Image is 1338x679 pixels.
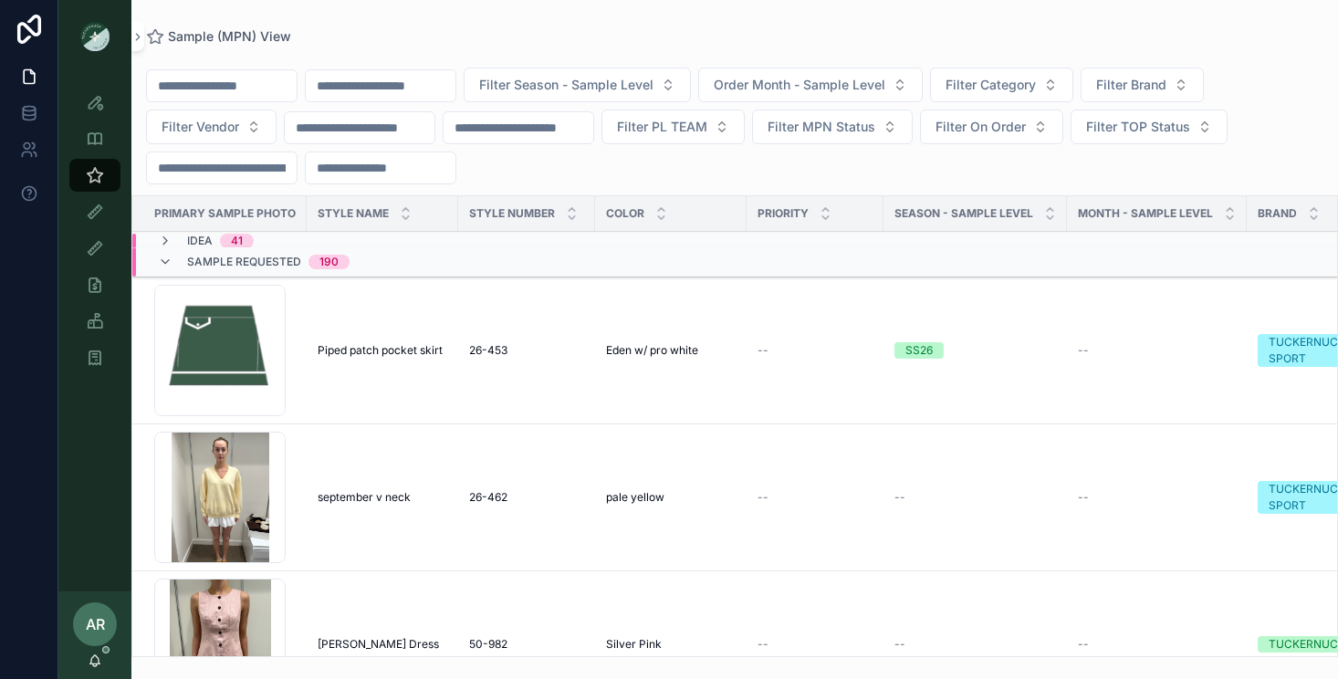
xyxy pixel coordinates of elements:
a: Eden w/ pro white [606,343,736,358]
span: Style Number [469,206,555,221]
a: SS26 [894,342,1056,359]
span: 50-982 [469,637,507,652]
a: 26-462 [469,490,584,505]
span: -- [758,343,768,358]
span: Filter On Order [936,118,1026,136]
span: Filter Brand [1096,76,1166,94]
span: AR [86,613,105,635]
div: scrollable content [58,73,131,398]
span: Filter Season - Sample Level [479,76,653,94]
span: Style Name [318,206,389,221]
div: 190 [319,255,339,269]
a: [PERSON_NAME] Dress [318,637,447,652]
button: Select Button [920,110,1063,144]
span: -- [894,490,905,505]
span: Piped patch pocket skirt [318,343,443,358]
button: Select Button [601,110,745,144]
button: Select Button [464,68,691,102]
span: 26-462 [469,490,507,505]
span: Order Month - Sample Level [714,76,885,94]
button: Select Button [146,110,277,144]
span: september v neck [318,490,411,505]
button: Select Button [698,68,923,102]
span: Filter Category [946,76,1036,94]
span: Silver Pink [606,637,662,652]
a: 26-453 [469,343,584,358]
span: Idea [187,234,213,248]
div: SS26 [905,342,933,359]
a: -- [758,490,873,505]
div: 41 [231,234,243,248]
span: 26-453 [469,343,507,358]
span: Sample (MPN) View [168,27,291,46]
span: Filter PL TEAM [617,118,707,136]
a: -- [1078,343,1236,358]
a: Sample (MPN) View [146,27,291,46]
span: -- [758,637,768,652]
a: Silver Pink [606,637,736,652]
span: -- [894,637,905,652]
span: -- [1078,637,1089,652]
span: -- [758,490,768,505]
span: Filter Vendor [162,118,239,136]
a: -- [894,637,1056,652]
span: PRIMARY SAMPLE PHOTO [154,206,296,221]
span: PRIORITY [758,206,809,221]
a: -- [1078,637,1236,652]
span: Sample Requested [187,255,301,269]
span: -- [1078,490,1089,505]
button: Select Button [1071,110,1228,144]
button: Select Button [752,110,913,144]
button: Select Button [930,68,1073,102]
span: Filter TOP Status [1086,118,1190,136]
span: MONTH - SAMPLE LEVEL [1078,206,1213,221]
button: Select Button [1081,68,1204,102]
a: pale yellow [606,490,736,505]
span: -- [1078,343,1089,358]
a: -- [894,490,1056,505]
span: Brand [1258,206,1297,221]
span: Season - Sample Level [894,206,1033,221]
a: -- [758,637,873,652]
a: 50-982 [469,637,584,652]
a: Piped patch pocket skirt [318,343,447,358]
span: Eden w/ pro white [606,343,698,358]
span: Filter MPN Status [768,118,875,136]
a: -- [1078,490,1236,505]
a: -- [758,343,873,358]
span: [PERSON_NAME] Dress [318,637,439,652]
span: pale yellow [606,490,664,505]
img: App logo [80,22,110,51]
span: Color [606,206,644,221]
a: september v neck [318,490,447,505]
